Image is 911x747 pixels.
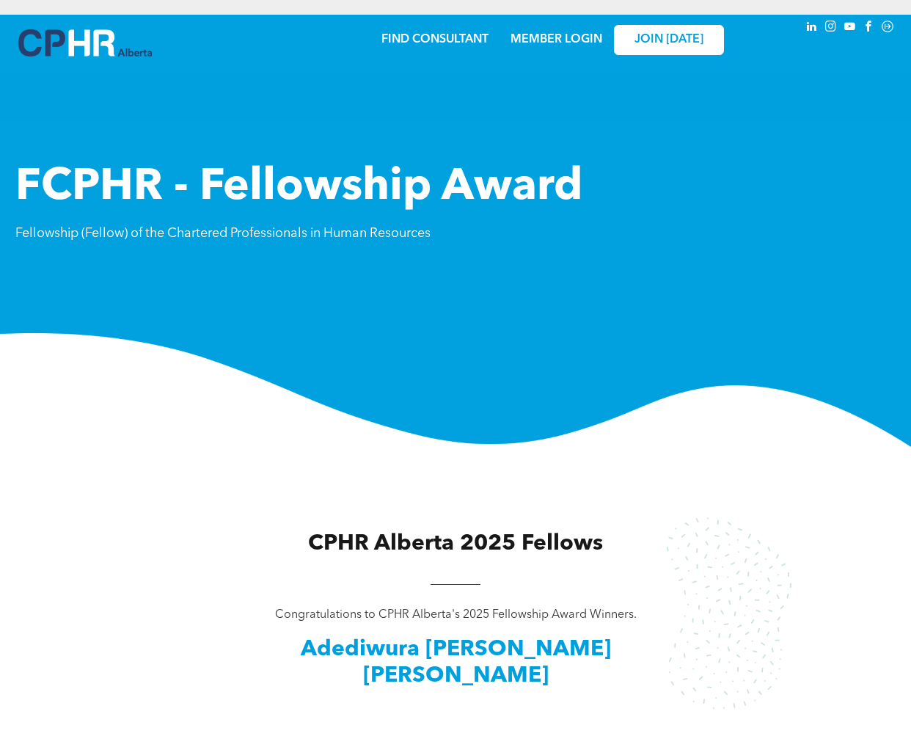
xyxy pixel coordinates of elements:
span: JOIN [DATE] [634,33,703,47]
span: [PERSON_NAME] [363,665,549,687]
span: FCPHR - Fellowship Award [15,166,582,210]
a: JOIN [DATE] [614,25,724,55]
a: FIND CONSULTANT [381,34,489,45]
span: CPHR Alberta 2025 Fellows [308,533,603,555]
span: Congratulations to CPHR Alberta's 2025 Fellowship Award Winners. [275,609,637,621]
a: linkedin [803,18,819,38]
a: facebook [860,18,877,38]
a: instagram [822,18,838,38]
a: MEMBER LOGIN [511,34,602,45]
span: Adediwura [PERSON_NAME] [301,638,611,660]
a: Social network [879,18,896,38]
span: Fellowship (Fellow) of the Chartered Professionals in Human Resources [15,227,431,240]
img: A blue and white logo for cp alberta [18,29,152,57]
a: youtube [841,18,857,38]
